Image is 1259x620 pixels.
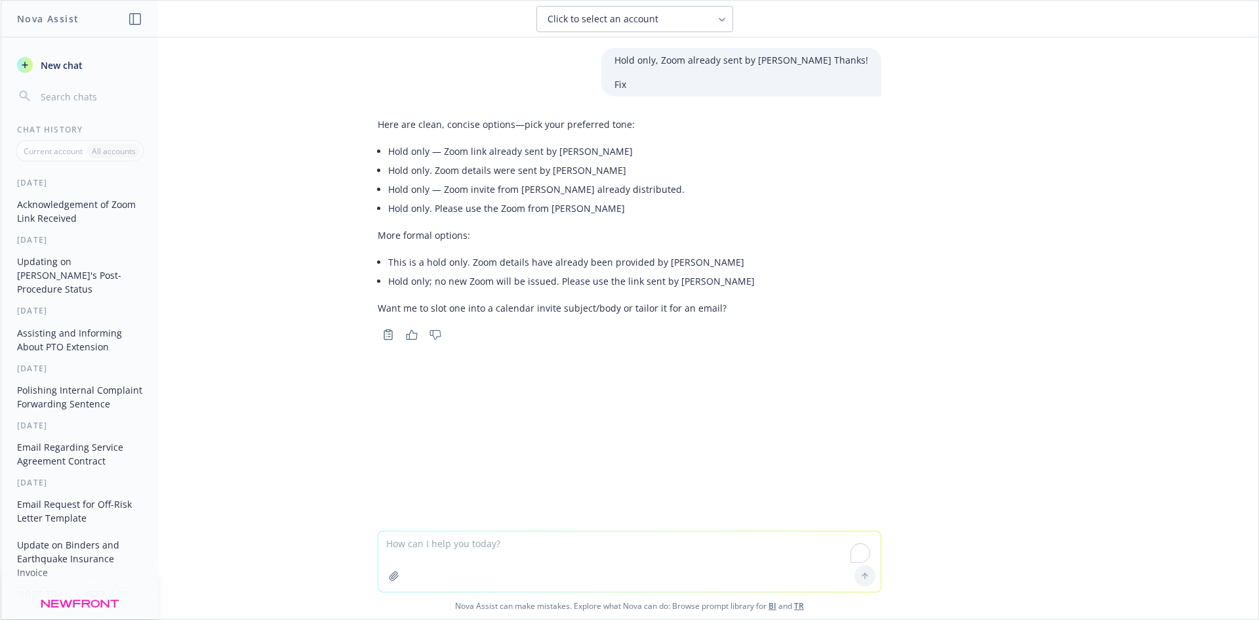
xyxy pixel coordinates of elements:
div: [DATE] [1,363,158,374]
a: BI [769,600,776,611]
button: Polishing Internal Complaint Forwarding Sentence [12,379,148,415]
p: All accounts [92,146,136,157]
button: New chat [12,53,148,77]
input: Search chats [38,87,142,106]
p: Fix [614,77,868,91]
div: [DATE] [1,477,158,488]
h1: Nova Assist [17,12,79,26]
p: Current account [24,146,83,157]
button: Email Regarding Service Agreement Contract [12,436,148,472]
div: More than a week ago [1,589,158,600]
div: [DATE] [1,420,158,431]
button: Email Request for Off-Risk Letter Template [12,493,148,529]
span: Click to select an account [548,12,658,26]
textarea: To enrich screen reader interactions, please activate Accessibility in Grammarly extension settings [378,531,881,592]
li: Hold only — Zoom invite from [PERSON_NAME] already distributed. [388,180,755,199]
p: Hold only, Zoom already sent by [PERSON_NAME] Thanks! [614,53,868,67]
li: Hold only; no new Zoom will be issued. Please use the link sent by [PERSON_NAME] [388,272,755,291]
li: Hold only. Zoom details were sent by [PERSON_NAME] [388,161,755,180]
button: Acknowledgement of Zoom Link Received [12,194,148,229]
a: TR [794,600,804,611]
button: Assisting and Informing About PTO Extension [12,322,148,358]
div: [DATE] [1,305,158,316]
div: Chat History [1,124,158,135]
p: More formal options: [378,228,755,242]
li: Hold only. Please use the Zoom from [PERSON_NAME] [388,199,755,218]
svg: Copy to clipboard [382,329,394,341]
p: Here are clean, concise options—pick your preferred tone: [378,117,755,131]
button: Thumbs down [425,325,446,344]
li: Hold only — Zoom link already sent by [PERSON_NAME] [388,142,755,161]
span: Nova Assist can make mistakes. Explore what Nova can do: Browse prompt library for and [6,592,1253,619]
p: Want me to slot one into a calendar invite subject/body or tailor it for an email? [378,301,755,315]
li: This is a hold only. Zoom details have already been provided by [PERSON_NAME] [388,253,755,272]
button: Updating on [PERSON_NAME]'s Post-Procedure Status [12,251,148,300]
div: [DATE] [1,177,158,188]
button: Click to select an account [536,6,733,32]
span: New chat [38,58,83,72]
button: Update on Binders and Earthquake Insurance Invoice [12,534,148,583]
div: [DATE] [1,234,158,245]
